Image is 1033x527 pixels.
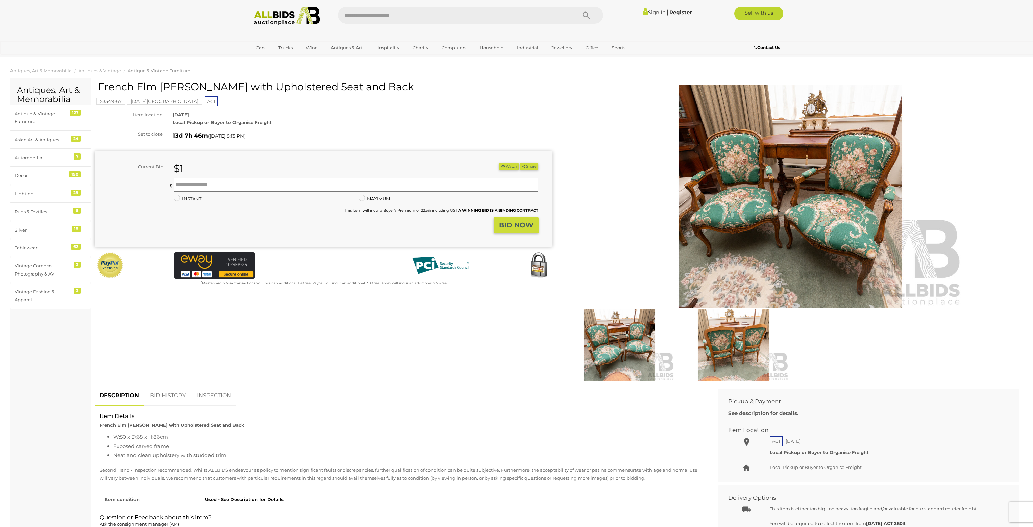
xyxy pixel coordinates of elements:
a: Cars [251,42,270,53]
div: 7 [74,153,81,160]
a: Trucks [274,42,297,53]
a: Sell with us [734,7,783,20]
li: W:50 x D:68 x H:86cm [113,432,703,441]
a: [GEOGRAPHIC_DATA] [251,53,308,65]
h2: Item Location [728,427,999,433]
a: Wine [301,42,322,53]
div: Tablewear [15,244,70,252]
strong: $1 [174,162,183,175]
a: Silver 18 [10,221,91,239]
a: Sports [607,42,630,53]
div: 3 [74,288,81,294]
img: Official PayPal Seal [96,252,124,279]
strong: Item condition [105,497,140,502]
label: INSTANT [174,195,201,203]
a: Automobilia 7 [10,149,91,167]
div: Current Bid [95,163,169,171]
mark: 53549-67 [96,98,125,105]
img: French Elm Carver with Upholstered Seat and Back [618,85,964,308]
strong: French Elm [PERSON_NAME] with Upholstered Seat and Back [100,422,244,428]
strong: [DATE] [173,112,189,117]
div: 3 [74,262,81,268]
a: Antiques, Art & Memorabilia [10,68,72,73]
a: DESCRIPTION [95,386,144,406]
div: Automobilia [15,154,70,162]
a: Lighting 29 [10,185,91,203]
a: 53549-67 [96,99,125,104]
a: Antiques & Art [326,42,367,53]
strong: Used - See Description for Details [205,497,284,502]
div: 29 [71,190,81,196]
div: Set to close [90,130,168,138]
div: 127 [70,110,81,116]
a: Charity [408,42,433,53]
a: Antique & Vintage Furniture [128,68,190,73]
label: MAXIMUM [359,195,390,203]
a: Industrial [513,42,543,53]
button: Share [520,163,538,170]
span: ( ) [208,133,246,139]
h1: French Elm [PERSON_NAME] with Upholstered Seat and Back [98,81,550,92]
mark: [DATE][GEOGRAPHIC_DATA] [127,98,202,105]
a: Hospitality [371,42,404,53]
div: Silver [15,226,70,234]
a: Sign In [643,9,666,16]
p: This item is either too big, too heavy, too fragile and/or valuable for our standard courier frei... [770,505,1004,513]
div: Antique & Vintage Furniture [15,110,70,126]
div: 6 [73,208,81,214]
span: Local Pickup or Buyer to Organise Freight [770,464,862,470]
small: Mastercard & Visa transactions will incur an additional 1.9% fee. Paypal will incur an additional... [201,281,447,285]
a: Asian Art & Antiques 24 [10,131,91,149]
span: [DATE] [784,437,802,446]
button: Search [569,7,603,24]
a: [DATE][GEOGRAPHIC_DATA] [127,99,202,104]
b: See description for details. [728,410,798,416]
span: [DATE] 8:13 PM [210,133,244,139]
a: Antique & Vintage Furniture 127 [10,105,91,131]
img: Secured by Rapid SSL [525,252,552,279]
img: eWAY Payment Gateway [174,252,255,279]
strong: Local Pickup or Buyer to Organise Freight [173,120,272,125]
div: Vintage Cameras, Photography & AV [15,262,70,278]
div: Asian Art & Antiques [15,136,70,144]
a: Household [475,42,508,53]
img: Allbids.com.au [250,7,324,25]
a: Rugs & Textiles 6 [10,203,91,221]
p: Second Hand - inspection recommended. Whilst ALLBIDS endeavour as policy to mention significant f... [100,466,703,482]
div: 24 [71,136,81,142]
strong: BID NOW [499,221,533,229]
h2: Item Details [100,413,703,420]
button: BID NOW [494,217,539,233]
strong: 13d 7h 46m [173,132,208,139]
h2: Delivery Options [728,495,999,501]
div: Decor [15,172,70,179]
a: Office [581,42,603,53]
a: Antiques & Vintage [78,68,121,73]
li: Watch this item [499,163,519,170]
span: ACT [770,436,783,446]
a: Vintage Cameras, Photography & AV 3 [10,257,91,283]
img: PCI DSS compliant [407,252,474,279]
a: Decor 190 [10,167,91,185]
div: Lighting [15,190,70,198]
div: Vintage Fashion & Apparel [15,288,70,304]
div: 62 [71,244,81,250]
span: | [667,8,668,16]
a: Contact Us [754,44,782,51]
img: French Elm Carver with Upholstered Seat and Back [678,309,789,381]
div: Rugs & Textiles [15,208,70,216]
a: BID HISTORY [145,386,191,406]
small: This Item will incur a Buyer's Premium of 22.5% including GST. [345,208,538,213]
a: Register [669,9,692,16]
button: Watch [499,163,519,170]
div: 190 [69,171,81,177]
a: Tablewear 62 [10,239,91,257]
div: Item location [90,111,168,119]
b: Contact Us [754,45,780,50]
a: Computers [437,42,471,53]
a: INSPECTION [192,386,236,406]
h2: Antiques, Art & Memorabilia [17,86,84,104]
span: ACT [205,96,218,106]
